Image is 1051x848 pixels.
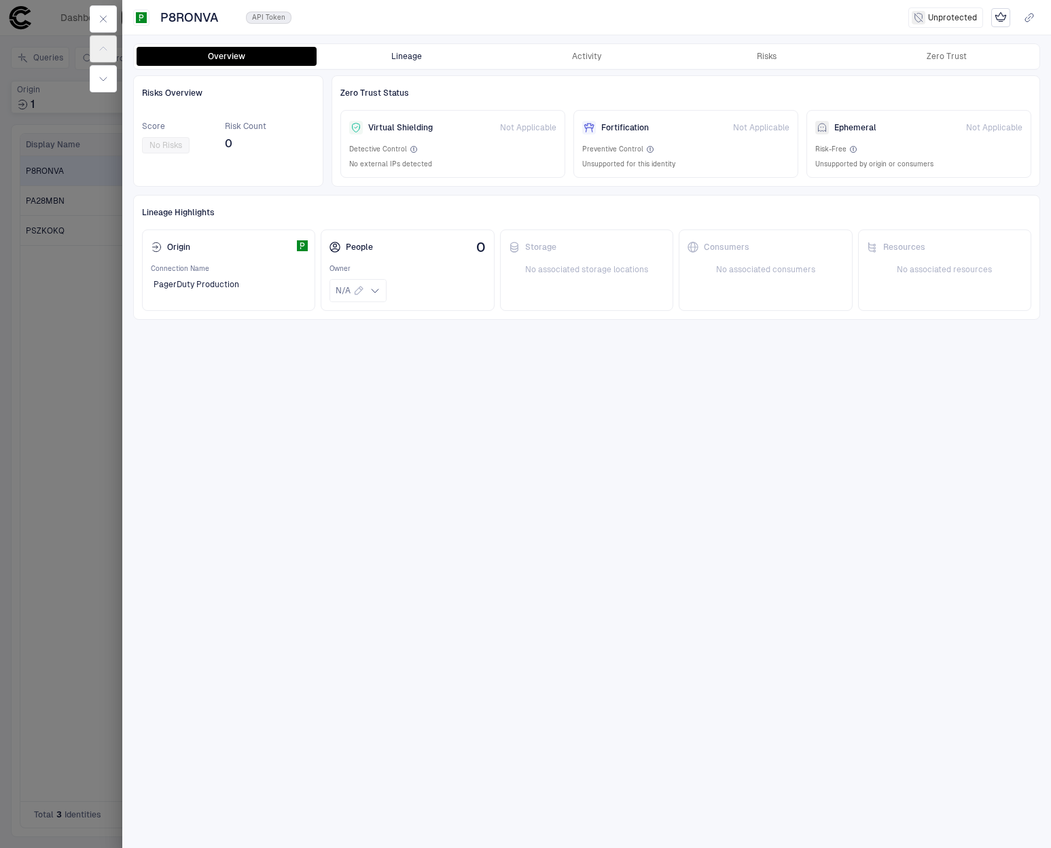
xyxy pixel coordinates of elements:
[582,160,675,169] span: Unsupported for this identity
[991,8,1010,27] div: Mark as Crown Jewel
[142,84,315,102] div: Risks Overview
[154,279,239,290] span: PagerDuty Production
[149,140,182,151] span: No Risks
[349,160,432,169] span: No external IPs detected
[296,240,306,251] div: PagerDuty
[476,240,486,255] span: 0
[815,145,847,154] span: Risk-Free
[815,160,933,169] span: Unsupported by origin or consumers
[582,145,643,154] span: Preventive Control
[142,121,190,132] span: Score
[834,122,876,133] span: Ephemeral
[928,12,977,23] span: Unprotected
[500,122,556,133] span: Not Applicable
[509,242,556,253] div: Storage
[497,47,677,66] button: Activity
[151,242,190,253] div: Origin
[158,7,238,29] button: P8RONVA
[329,264,485,274] span: Owner
[252,13,285,22] span: API Token
[688,264,843,275] span: No associated consumers
[225,137,266,151] span: 0
[867,264,1022,275] span: No associated resources
[349,145,407,154] span: Detective Control
[336,285,351,296] span: N/A
[151,264,306,274] span: Connection Name
[340,84,1031,102] div: Zero Trust Status
[329,242,373,253] div: People
[688,242,749,253] div: Consumers
[317,47,497,66] button: Lineage
[225,121,266,132] span: Risk Count
[160,10,219,26] span: P8RONVA
[368,122,433,133] span: Virtual Shielding
[142,204,1031,221] div: Lineage Highlights
[136,12,147,23] div: PagerDuty
[151,274,258,295] button: PagerDuty Production
[733,122,789,133] span: Not Applicable
[601,122,649,133] span: Fortification
[509,264,664,275] span: No associated storage locations
[757,51,777,62] div: Risks
[927,51,967,62] div: Zero Trust
[966,122,1022,133] span: Not Applicable
[137,47,317,66] button: Overview
[867,242,925,253] div: Resources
